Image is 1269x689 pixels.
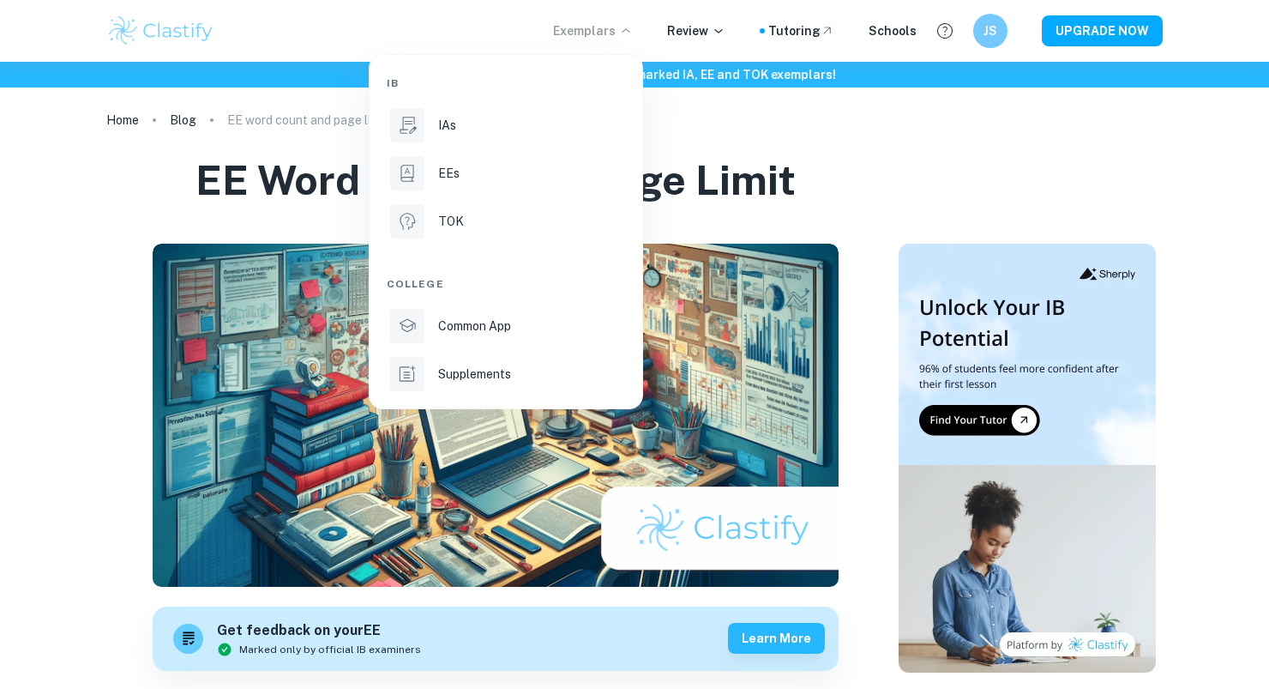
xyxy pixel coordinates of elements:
p: TOK [438,212,464,231]
p: IAs [438,116,456,135]
p: EEs [438,164,460,183]
span: IB [387,76,399,91]
a: TOK [387,201,625,242]
p: Supplements [438,365,511,384]
a: Supplements [387,354,625,395]
a: EEs [387,153,625,194]
span: College [387,276,444,292]
a: IAs [387,105,625,146]
p: Common App [438,317,511,335]
a: Common App [387,305,625,347]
